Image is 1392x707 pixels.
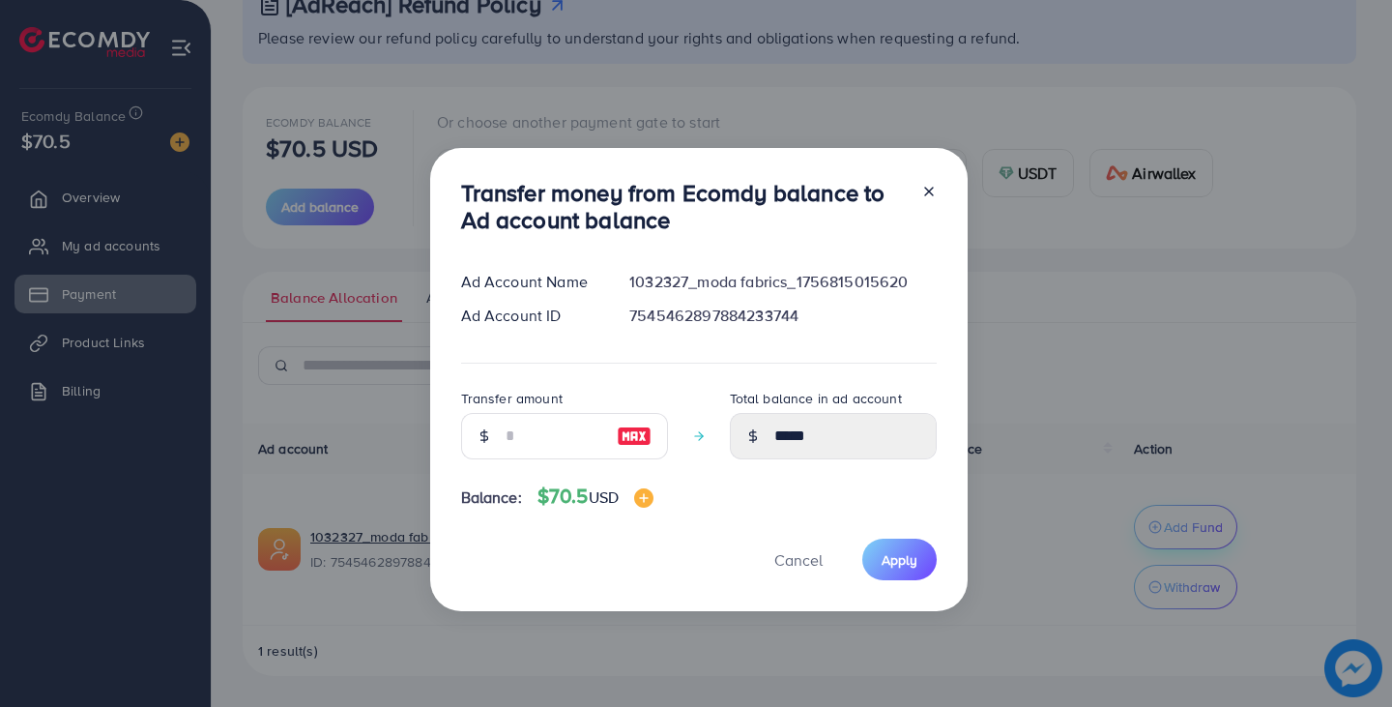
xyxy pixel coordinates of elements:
[774,549,823,571] span: Cancel
[730,389,902,408] label: Total balance in ad account
[589,486,619,508] span: USD
[862,539,937,580] button: Apply
[461,486,522,509] span: Balance:
[614,271,951,293] div: 1032327_moda fabrics_1756815015620
[750,539,847,580] button: Cancel
[446,305,615,327] div: Ad Account ID
[617,425,652,448] img: image
[461,179,906,235] h3: Transfer money from Ecomdy balance to Ad account balance
[634,488,653,508] img: image
[537,485,653,509] h4: $70.5
[882,550,917,570] span: Apply
[446,271,615,293] div: Ad Account Name
[461,389,563,408] label: Transfer amount
[614,305,951,327] div: 7545462897884233744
